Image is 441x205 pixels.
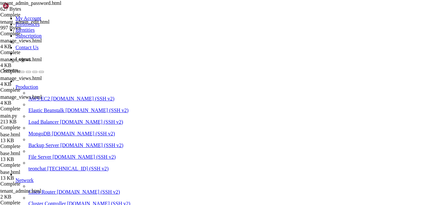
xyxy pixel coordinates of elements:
[0,19,49,25] span: tenant_admin_edit.html
[0,38,42,43] span: manage_views.html
[0,19,60,31] span: tenant_admin_edit.html
[0,87,60,93] div: Complete
[0,151,20,156] span: base.html
[0,100,60,106] div: 4 KB
[0,57,42,62] span: manage_views.html
[0,106,60,112] div: Complete
[0,63,60,68] div: 4 KB
[0,50,60,55] div: Complete
[0,25,60,31] div: 997 Bytes
[0,68,60,74] div: Complete
[0,44,60,50] div: 4 KB
[0,132,60,143] span: base.html
[0,75,60,87] span: manage_views.html
[0,194,60,200] div: 2 KB
[0,151,60,162] span: base.html
[0,113,60,125] span: main.py
[0,119,60,125] div: 213 KB
[0,132,20,137] span: base.html
[0,138,60,143] div: 13 KB
[0,169,20,175] span: base.html
[0,94,42,100] span: manage_views.html
[0,162,60,168] div: Complete
[0,143,60,149] div: Complete
[0,38,60,50] span: manage_views.html
[0,188,41,194] span: tenant_admins.html
[0,75,42,81] span: manage_views.html
[0,156,60,162] div: 13 KB
[0,6,60,12] div: 627 Bytes
[0,12,60,18] div: Complete
[0,0,61,12] span: tenant_admin_password.html
[0,169,60,181] span: base.html
[0,81,60,87] div: 4 KB
[0,31,60,37] div: Complete
[0,181,60,187] div: Complete
[0,94,60,106] span: manage_views.html
[0,113,17,119] span: main.py
[0,188,60,200] span: tenant_admins.html
[0,0,61,6] span: tenant_admin_password.html
[0,125,60,131] div: Complete
[0,57,60,68] span: manage_views.html
[0,175,60,181] div: 13 KB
